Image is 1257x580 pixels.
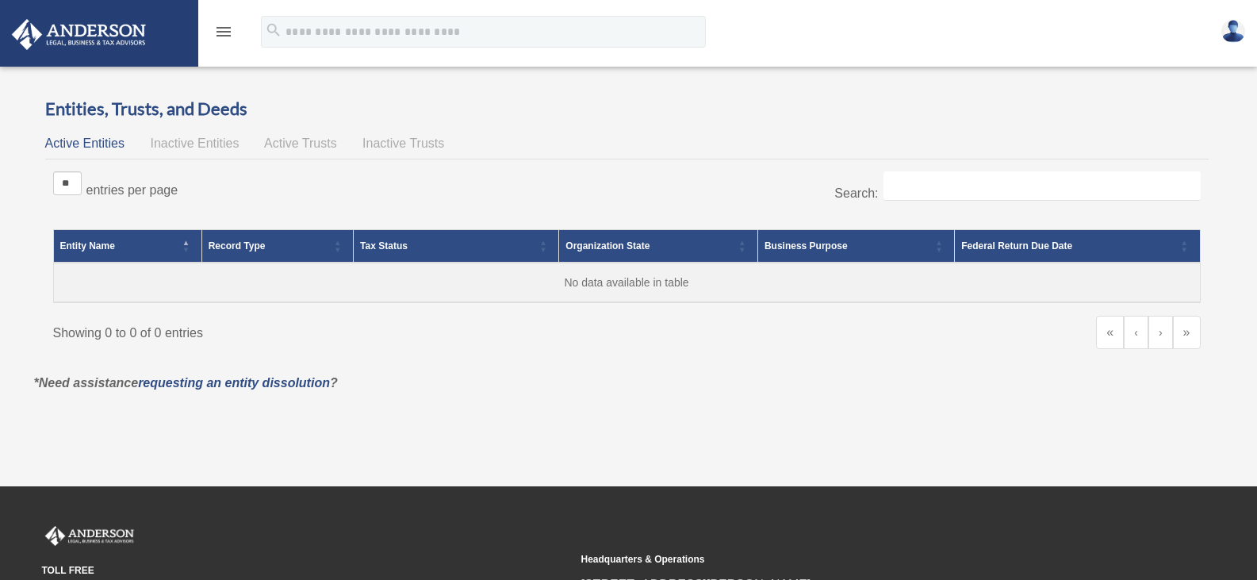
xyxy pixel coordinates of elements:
em: *Need assistance ? [34,376,338,390]
span: Record Type [209,240,266,252]
span: Organization State [565,240,650,252]
th: Business Purpose: Activate to sort [757,230,954,263]
span: Inactive Trusts [362,136,444,150]
label: entries per page [86,183,178,197]
label: Search: [834,186,878,200]
span: Inactive Entities [150,136,239,150]
span: Entity Name [60,240,115,252]
i: menu [214,22,233,41]
span: Tax Status [360,240,408,252]
th: Federal Return Due Date: Activate to sort [955,230,1200,263]
span: Active Entities [45,136,125,150]
a: Previous [1124,316,1148,349]
a: Next [1148,316,1173,349]
th: Record Type: Activate to sort [201,230,353,263]
td: No data available in table [53,263,1200,302]
h3: Entities, Trusts, and Deeds [45,97,1209,121]
small: Headquarters & Operations [581,551,1109,568]
a: requesting an entity dissolution [138,376,330,390]
img: Anderson Advisors Platinum Portal [42,526,137,547]
div: Showing 0 to 0 of 0 entries [53,316,615,344]
small: TOLL FREE [42,563,570,579]
a: Last [1173,316,1201,349]
th: Organization State: Activate to sort [559,230,758,263]
span: Federal Return Due Date [961,240,1072,252]
th: Entity Name: Activate to invert sorting [53,230,201,263]
img: User Pic [1221,20,1245,43]
a: First [1096,316,1124,349]
img: Anderson Advisors Platinum Portal [7,19,151,50]
i: search [265,21,282,39]
a: menu [214,28,233,41]
span: Active Trusts [264,136,337,150]
th: Tax Status: Activate to sort [354,230,559,263]
span: Business Purpose [765,240,848,252]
